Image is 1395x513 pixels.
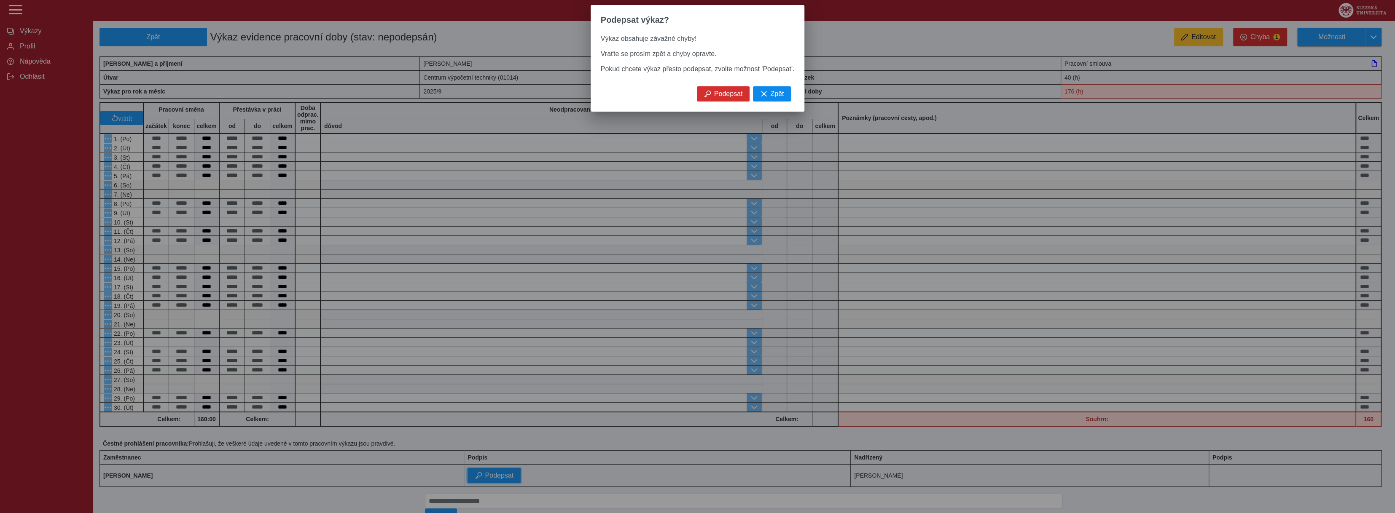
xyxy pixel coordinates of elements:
[770,90,784,98] span: Zpět
[601,35,795,72] span: Výkaz obsahuje závažné chyby! Vraťte se prosím zpět a chyby opravte. Pokud chcete výkaz přesto po...
[601,15,669,25] span: Podepsat výkaz?
[753,86,791,102] button: Zpět
[714,90,743,98] span: Podepsat
[697,86,750,102] button: Podepsat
